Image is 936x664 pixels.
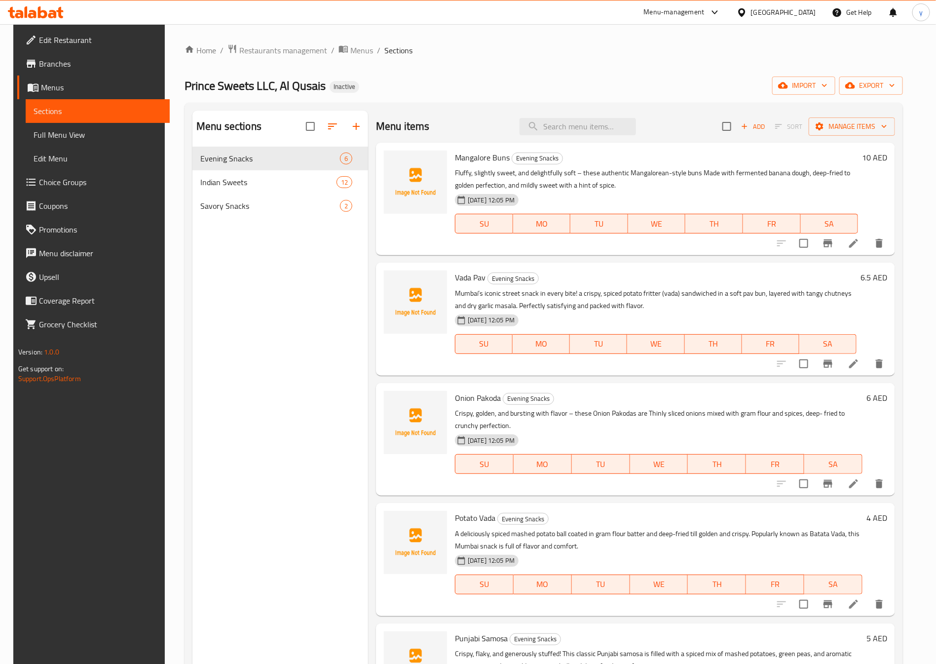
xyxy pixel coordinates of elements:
[780,79,827,92] span: import
[196,119,262,134] h2: Menu sections
[340,201,352,211] span: 2
[574,217,624,231] span: TU
[847,79,895,92] span: export
[816,232,840,255] button: Branch-specific-item
[350,44,373,56] span: Menus
[200,176,337,188] span: Indian Sweets
[192,143,368,222] nav: Menu sections
[384,44,412,56] span: Sections
[866,631,887,645] h6: 5 AED
[817,120,887,133] span: Manage items
[34,105,162,117] span: Sections
[772,77,835,95] button: import
[512,153,562,164] span: Evening Snacks
[459,217,509,231] span: SU
[839,77,903,95] button: export
[455,270,486,285] span: Vada Pav
[513,334,570,354] button: MO
[793,473,814,494] span: Select to update
[384,151,447,214] img: Mangalore Buns
[919,7,923,18] span: y
[39,34,162,46] span: Edit Restaurant
[572,454,630,474] button: TU
[185,75,326,97] span: Prince Sweets LLC, Al Qusais
[861,271,887,284] h6: 6.5 AED
[737,119,769,134] span: Add item
[26,123,170,147] a: Full Menu View
[740,121,766,132] span: Add
[809,117,895,136] button: Manage items
[517,217,567,231] span: MO
[574,337,623,351] span: TU
[384,271,447,334] img: Vada Pav
[716,116,737,137] span: Select section
[300,116,321,137] span: Select all sections
[689,217,739,231] span: TH
[239,44,327,56] span: Restaurants management
[520,118,636,135] input: search
[801,214,859,234] button: SA
[746,575,804,594] button: FR
[867,232,891,255] button: delete
[464,315,519,325] span: [DATE] 12:05 PM
[200,153,340,164] span: Evening Snacks
[848,358,860,370] a: Edit menu item
[26,147,170,170] a: Edit Menu
[384,391,447,454] img: Onion Pakoda
[808,457,859,471] span: SA
[455,528,862,552] p: A deliciously spiced mashed potato ball coated in gram flour batter and deep-fried till golden an...
[866,511,887,525] h6: 4 AED
[816,472,840,496] button: Branch-specific-item
[848,478,860,490] a: Edit menu item
[18,346,42,358] span: Version:
[192,170,368,194] div: Indian Sweets12
[185,44,216,56] a: Home
[793,353,814,374] span: Select to update
[627,334,684,354] button: WE
[331,44,335,56] li: /
[185,44,903,57] nav: breadcrumb
[344,115,368,138] button: Add section
[17,218,170,241] a: Promotions
[737,119,769,134] button: Add
[848,237,860,249] a: Edit menu item
[634,457,684,471] span: WE
[688,575,746,594] button: TH
[44,346,59,358] span: 1.0.0
[805,217,855,231] span: SA
[34,153,162,164] span: Edit Menu
[200,200,340,212] span: Savory Snacks
[18,362,64,375] span: Get support on:
[17,28,170,52] a: Edit Restaurant
[743,214,801,234] button: FR
[630,454,688,474] button: WE
[576,457,626,471] span: TU
[455,454,514,474] button: SU
[340,200,352,212] div: items
[632,217,682,231] span: WE
[631,337,680,351] span: WE
[26,99,170,123] a: Sections
[455,214,513,234] button: SU
[867,352,891,376] button: delete
[455,287,857,312] p: Mumbai’s iconic street snack in every bite! a crispy, spiced potato fritter (vada) sandwiched in ...
[572,575,630,594] button: TU
[376,119,430,134] h2: Menu items
[804,454,862,474] button: SA
[634,577,684,591] span: WE
[750,457,800,471] span: FR
[34,129,162,141] span: Full Menu View
[799,334,857,354] button: SA
[337,178,352,187] span: 12
[17,312,170,336] a: Grocery Checklist
[793,233,814,254] span: Select to update
[220,44,224,56] li: /
[338,44,373,57] a: Menus
[192,147,368,170] div: Evening Snacks6
[510,633,561,645] span: Evening Snacks
[867,472,891,496] button: delete
[39,271,162,283] span: Upsell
